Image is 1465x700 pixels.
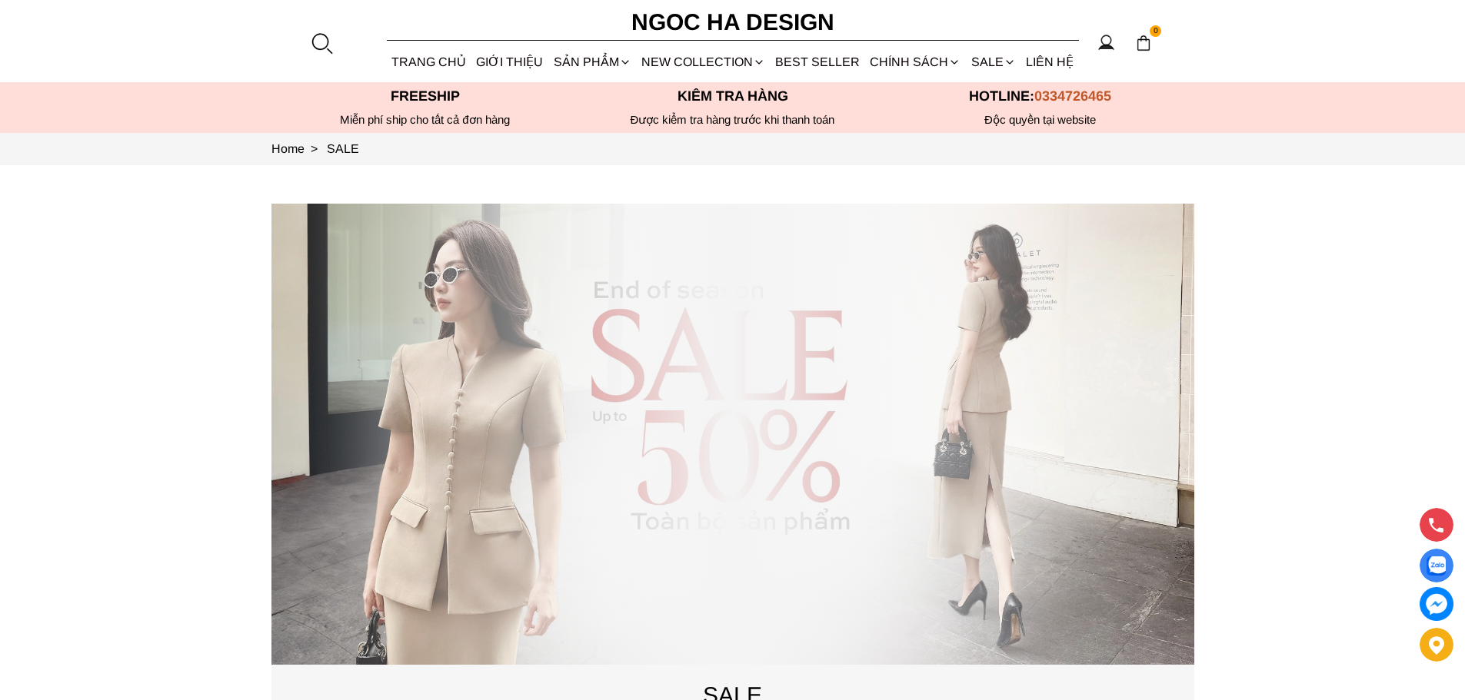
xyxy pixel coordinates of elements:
[579,113,887,127] p: Được kiểm tra hàng trước khi thanh toán
[887,88,1194,105] p: Hotline:
[618,4,848,41] a: Ngoc Ha Design
[865,41,966,82] div: Chính sách
[636,41,770,82] a: NEW COLLECTION
[1021,41,1078,82] a: LIÊN HỆ
[271,113,579,127] div: Miễn phí ship cho tất cả đơn hàng
[305,142,324,155] span: >
[1034,88,1111,104] span: 0334726465
[471,41,548,82] a: GIỚI THIỆU
[327,142,359,155] a: Link to SALE
[1427,556,1446,576] img: Display image
[1135,35,1152,51] img: img-CART-ICON-ksit0nf1
[966,41,1021,82] a: SALE
[387,41,471,82] a: TRANG CHỦ
[271,88,579,105] p: Freeship
[678,88,788,104] font: Kiểm tra hàng
[887,113,1194,127] h6: Độc quyền tại website
[1420,587,1453,621] a: messenger
[1420,549,1453,582] a: Display image
[771,41,865,82] a: BEST SELLER
[548,41,636,82] div: SẢN PHẨM
[271,142,327,155] a: Link to Home
[1150,25,1162,38] span: 0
